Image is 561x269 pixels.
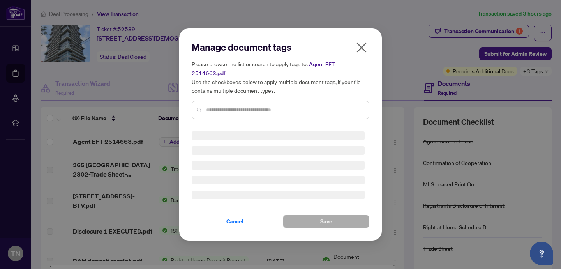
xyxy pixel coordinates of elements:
h2: Manage document tags [192,41,369,53]
button: Save [283,215,369,228]
span: close [355,41,368,54]
button: Open asap [530,242,553,265]
span: Cancel [226,215,243,228]
h5: Please browse the list or search to apply tags to: Use the checkboxes below to apply multiple doc... [192,60,369,95]
button: Cancel [192,215,278,228]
